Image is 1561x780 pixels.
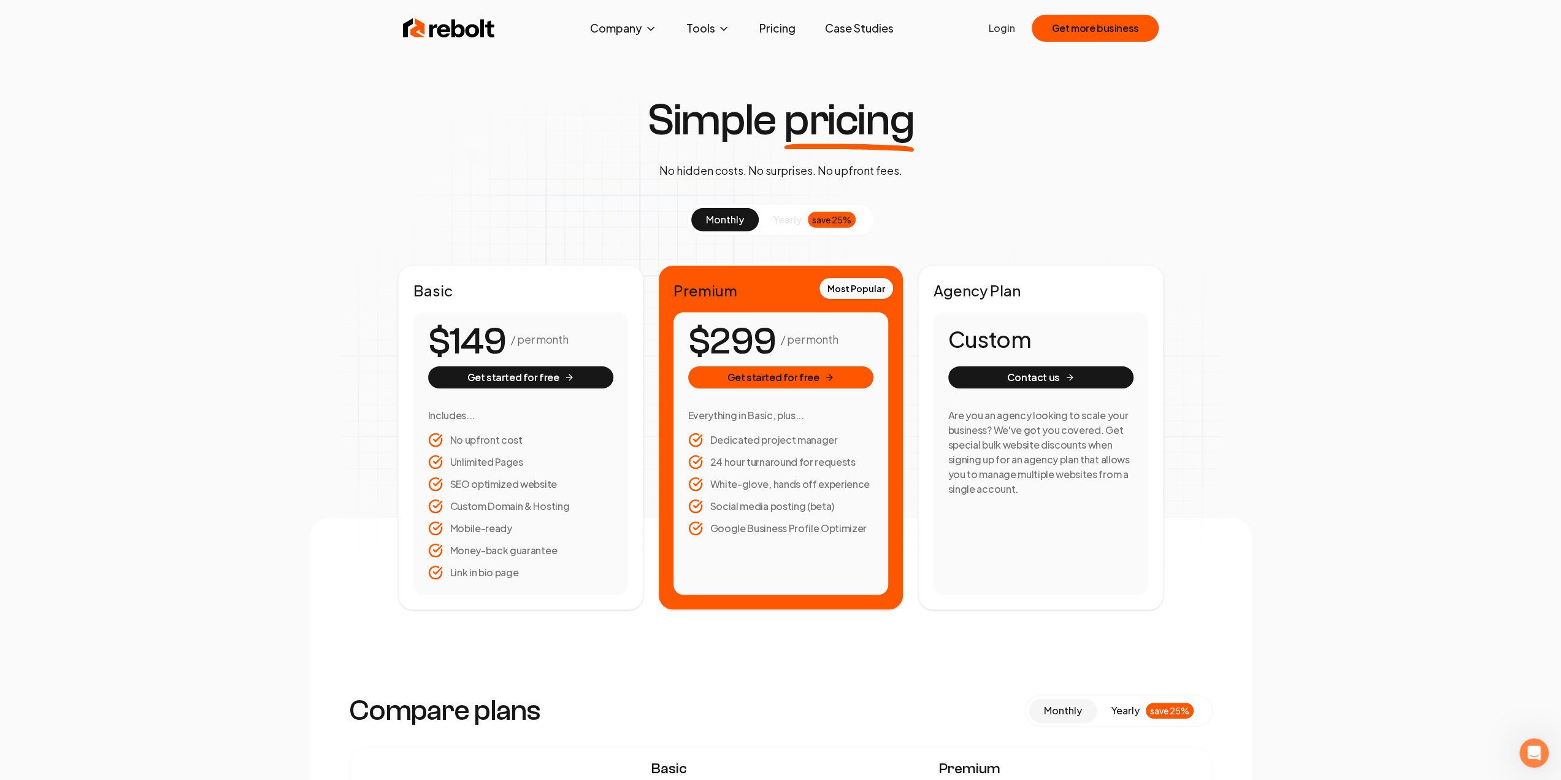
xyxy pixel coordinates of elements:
h3: Everything in Basic, plus... [688,408,873,423]
h2: Premium [673,280,888,300]
a: Pricing [750,16,805,41]
button: monthly [1029,699,1097,722]
button: Get started for free [428,366,613,388]
li: Dedicated project manager [688,433,873,447]
number-flow-react: $299 [688,314,776,369]
span: Premium [939,759,1197,779]
button: Tools [677,16,740,41]
number-flow-react: $149 [428,314,506,369]
li: 24 hour turnaround for requests [688,455,873,469]
p: / per month [781,331,838,348]
li: Mobile-ready [428,521,613,536]
iframe: Intercom live chat [1519,738,1549,768]
h1: Custom [948,327,1133,352]
h2: Basic [413,280,628,300]
li: Custom Domain & Hosting [428,499,613,514]
a: Case Studies [815,16,903,41]
li: Link in bio page [428,565,613,580]
p: / per month [511,331,568,348]
li: Money-back guarantee [428,543,613,558]
h2: Agency Plan [934,280,1148,300]
span: yearly [773,212,802,227]
button: yearlysave 25% [759,208,870,231]
div: save 25% [808,212,856,228]
h3: Includes... [428,408,613,423]
p: No hidden costs. No surprises. No upfront fees. [659,162,902,179]
span: monthly [1044,704,1082,717]
h1: Simple [647,98,914,142]
div: save 25% [1146,703,1194,719]
span: Basic [651,759,910,779]
button: Contact us [948,366,1133,388]
li: Social media posting (beta) [688,499,873,514]
span: pricing [784,98,914,142]
li: Google Business Profile Optimizer [688,521,873,536]
img: Rebolt Logo [403,16,495,41]
li: No upfront cost [428,433,613,447]
li: White-glove, hands off experience [688,477,873,492]
button: monthly [691,208,759,231]
h3: Are you an agency looking to scale your business? We've got you covered. Get special bulk website... [948,408,1133,496]
button: Company [580,16,667,41]
button: Get more business [1032,15,1158,42]
a: Login [988,21,1014,36]
span: monthly [706,213,744,226]
li: SEO optimized website [428,477,613,492]
h3: Compare plans [349,696,541,725]
span: yearly [1111,703,1140,718]
div: Most Popular [819,278,893,299]
li: Unlimited Pages [428,455,613,469]
button: yearlysave 25% [1097,699,1208,722]
button: Get started for free [688,366,873,388]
